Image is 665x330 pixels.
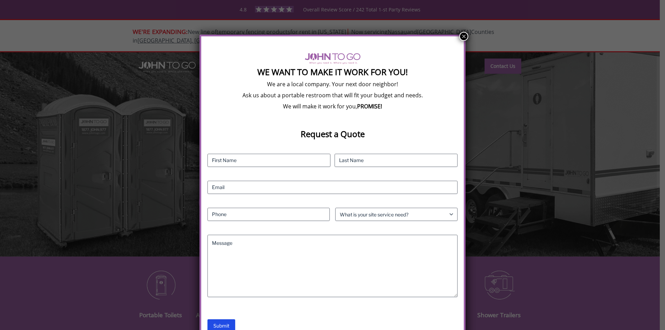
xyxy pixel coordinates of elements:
p: We will make it work for you, [207,102,458,110]
input: Last Name [335,154,458,167]
strong: Request a Quote [301,128,365,140]
b: PROMISE! [357,102,382,110]
p: We are a local company. Your next door neighbor! [207,80,458,88]
button: Close [459,32,468,41]
input: Email [207,181,458,194]
img: logo of viptogo [305,53,361,64]
p: Ask us about a portable restroom that will fit your budget and needs. [207,91,458,99]
strong: We Want To Make It Work For You! [257,66,408,78]
input: Phone [207,208,330,221]
input: First Name [207,154,330,167]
